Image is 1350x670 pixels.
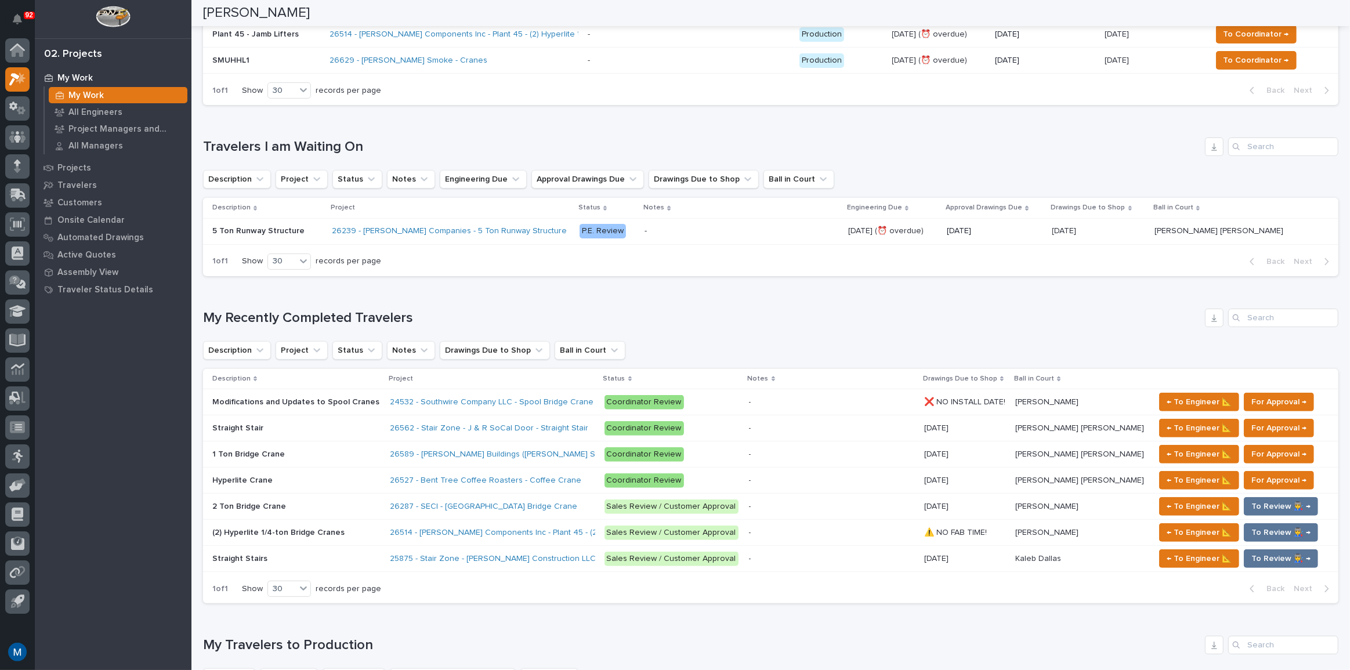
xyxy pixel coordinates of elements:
a: 26629 - [PERSON_NAME] Smoke - Cranes [330,56,487,66]
input: Search [1228,309,1338,327]
a: Automated Drawings [35,229,191,246]
tr: 5 Ton Runway Structure5 Ton Runway Structure 26239 - [PERSON_NAME] Companies - 5 Ton Runway Struc... [203,218,1338,244]
span: To Review 👨‍🏭 → [1251,526,1311,539]
span: For Approval → [1251,473,1306,487]
p: Show [242,584,263,594]
div: Coordinator Review [605,421,684,436]
span: To Coordinator → [1224,27,1289,41]
button: To Review 👨‍🏭 → [1244,497,1318,516]
div: 30 [268,255,296,267]
div: - [588,30,590,39]
div: Production [799,27,844,42]
span: Back [1259,256,1284,267]
button: Ball in Court [555,341,625,360]
button: ← To Engineer 📐 [1159,445,1239,463]
p: Project [389,372,414,385]
h1: My Recently Completed Travelers [203,310,1200,327]
p: 1 of 1 [203,247,237,276]
button: Notifications [5,7,30,31]
button: Project [276,341,328,360]
button: To Review 👨‍🏭 → [1244,549,1318,568]
button: Back [1240,85,1289,96]
span: To Review 👨‍🏭 → [1251,552,1311,566]
button: ← To Engineer 📐 [1159,497,1239,516]
div: 30 [268,583,296,595]
p: (2) Hyperlite 1/4-ton Bridge Cranes [212,526,347,538]
p: [DATE] [1052,224,1079,236]
div: Coordinator Review [605,473,684,488]
p: Hyperlite Crane [212,473,275,486]
img: Workspace Logo [96,6,130,27]
p: 1 of 1 [203,77,237,105]
button: ← To Engineer 📐 [1159,471,1239,490]
h1: My Travelers to Production [203,637,1200,654]
a: All Engineers [45,104,191,120]
div: Search [1228,137,1338,156]
p: Traveler Status Details [57,285,153,295]
div: - [749,423,751,433]
div: Coordinator Review [605,395,684,410]
div: - [588,56,590,66]
button: Description [203,170,271,189]
button: Next [1289,584,1338,594]
button: Back [1240,584,1289,594]
a: Project Managers and Engineers [45,121,191,137]
button: Status [332,170,382,189]
button: To Coordinator → [1216,51,1297,70]
div: 30 [268,85,296,97]
tr: Straight StairStraight Stair 26562 - Stair Zone - J & R SoCal Door - Straight Stair Coordinator R... [203,415,1338,441]
p: All Engineers [68,107,122,118]
a: All Managers [45,137,191,154]
div: Sales Review / Customer Approval [605,499,739,514]
button: Next [1289,85,1338,96]
p: Description [212,201,251,214]
a: 25875 - Stair Zone - [PERSON_NAME] Construction LLC - Straight Stairs - [GEOGRAPHIC_DATA] [390,554,742,564]
p: [DATE] [924,447,951,459]
p: Travelers [57,180,97,191]
p: Kaleb Dallas [1015,552,1063,564]
a: Assembly View [35,263,191,281]
button: Drawings Due to Shop [649,170,759,189]
a: 26287 - SECI - [GEOGRAPHIC_DATA] Bridge Crane [390,502,578,512]
tr: 2 Ton Bridge Crane2 Ton Bridge Crane 26287 - SECI - [GEOGRAPHIC_DATA] Bridge Crane Sales Review /... [203,494,1338,520]
span: Back [1259,85,1284,96]
a: 26527 - Bent Tree Coffee Roasters - Coffee Crane [390,476,582,486]
p: 1 Ton Bridge Crane [212,447,287,459]
a: Onsite Calendar [35,211,191,229]
a: Travelers [35,176,191,194]
a: Traveler Status Details [35,281,191,298]
a: 26239 - [PERSON_NAME] Companies - 5 Ton Runway Structure [332,226,567,236]
span: To Review 👨‍🏭 → [1251,499,1311,513]
div: Search [1228,636,1338,654]
span: ← To Engineer 📐 [1167,552,1232,566]
p: Assembly View [57,267,118,278]
span: ← To Engineer 📐 [1167,473,1232,487]
p: Onsite Calendar [57,215,125,226]
p: 2 Ton Bridge Crane [212,499,288,512]
p: [DATE] (⏰ overdue) [848,224,926,236]
p: All Managers [68,141,123,151]
tr: SMUHHL126629 - [PERSON_NAME] Smoke - Cranes - Production[DATE] (⏰ overdue)[DATE][DATE][DATE] To C... [203,48,1338,74]
p: Show [242,86,263,96]
button: ← To Engineer 📐 [1159,393,1239,411]
p: [PERSON_NAME] [1015,499,1081,512]
p: Modifications and Updates to Spool Cranes [212,395,382,407]
tr: (2) Hyperlite 1/4-ton Bridge Cranes(2) Hyperlite 1/4-ton Bridge Cranes 26514 - [PERSON_NAME] Comp... [203,520,1338,546]
div: - [749,450,751,459]
p: Project [331,201,355,214]
div: - [645,226,647,236]
button: For Approval → [1244,471,1314,490]
a: 26514 - [PERSON_NAME] Components Inc - Plant 45 - (2) Hyperlite ¼ ton bridge cranes; 24’ x 60’ [390,528,750,538]
tr: Hyperlite CraneHyperlite Crane 26527 - Bent Tree Coffee Roasters - Coffee Crane Coordinator Revie... [203,468,1338,494]
p: Approval Drawings Due [946,201,1022,214]
button: ← To Engineer 📐 [1159,523,1239,542]
tr: Straight StairsStraight Stairs 25875 - Stair Zone - [PERSON_NAME] Construction LLC - Straight Sta... [203,546,1338,572]
tr: Modifications and Updates to Spool CranesModifications and Updates to Spool Cranes 24532 - Southw... [203,389,1338,415]
a: Active Quotes [35,246,191,263]
div: 02. Projects [44,48,102,61]
p: [DATE] (⏰ overdue) [892,56,986,66]
p: Straight Stair [212,421,266,433]
button: Drawings Due to Shop [440,341,550,360]
button: Engineering Due [440,170,527,189]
